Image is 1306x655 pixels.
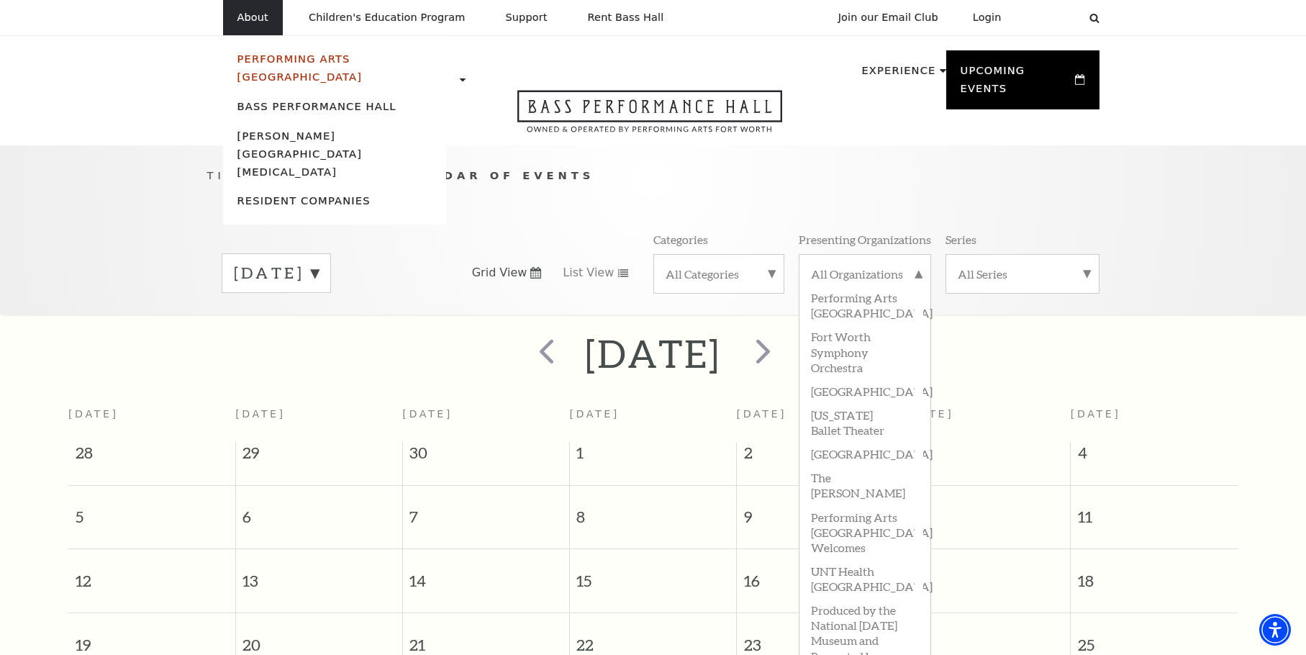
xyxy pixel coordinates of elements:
[570,442,736,471] span: 1
[861,62,935,88] p: Experience
[68,486,235,536] span: 5
[506,12,548,24] p: Support
[569,408,620,420] span: [DATE]
[1071,549,1238,599] span: 18
[811,559,919,597] label: UNT Health [GEOGRAPHIC_DATA]
[68,408,119,420] span: [DATE]
[237,100,396,112] a: Bass Performance Hall
[519,328,571,379] button: prev
[799,232,931,247] p: Presenting Organizations
[237,12,268,24] p: About
[904,408,954,420] span: [DATE]
[384,169,594,181] span: Calendar of Events
[737,486,903,536] span: 9
[1025,11,1076,24] select: Select:
[1071,408,1121,420] span: [DATE]
[1071,486,1238,536] span: 11
[570,486,736,536] span: 8
[466,90,834,145] a: Open this option
[237,53,363,83] a: Performing Arts [GEOGRAPHIC_DATA]
[68,549,235,599] span: 12
[811,266,919,285] label: All Organizations
[472,265,527,281] span: Grid View
[402,408,453,420] span: [DATE]
[236,549,402,599] span: 13
[235,408,286,420] span: [DATE]
[207,167,1099,185] p: /
[68,442,235,471] span: 28
[811,379,919,402] label: [GEOGRAPHIC_DATA]
[309,12,466,24] p: Children's Education Program
[237,194,371,207] a: Resident Companies
[904,549,1070,599] span: 17
[811,441,919,465] label: [GEOGRAPHIC_DATA]
[653,232,708,247] p: Categories
[234,262,319,284] label: [DATE]
[207,169,376,181] span: Tickets & Events
[585,330,721,376] h2: [DATE]
[1071,442,1238,471] span: 4
[403,442,569,471] span: 30
[1259,614,1291,646] div: Accessibility Menu
[958,266,1087,281] label: All Series
[904,442,1070,471] span: 3
[236,442,402,471] span: 29
[737,549,903,599] span: 16
[236,486,402,536] span: 6
[811,285,919,324] label: Performing Arts [GEOGRAPHIC_DATA]
[735,328,787,379] button: next
[811,465,919,504] label: The [PERSON_NAME]
[946,232,976,247] p: Series
[237,130,363,178] a: [PERSON_NAME][GEOGRAPHIC_DATA][MEDICAL_DATA]
[811,505,919,559] label: Performing Arts [GEOGRAPHIC_DATA] Welcomes
[403,549,569,599] span: 14
[811,402,919,441] label: [US_STATE] Ballet Theater
[570,549,736,599] span: 15
[403,486,569,536] span: 7
[666,266,772,281] label: All Categories
[737,408,787,420] span: [DATE]
[961,62,1072,106] p: Upcoming Events
[588,12,664,24] p: Rent Bass Hall
[904,486,1070,536] span: 10
[563,265,614,281] span: List View
[811,324,919,378] label: Fort Worth Symphony Orchestra
[737,442,903,471] span: 2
